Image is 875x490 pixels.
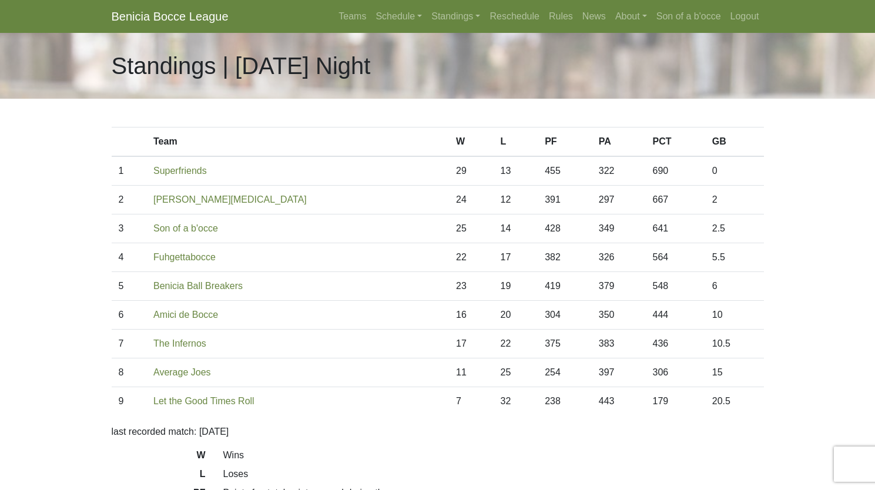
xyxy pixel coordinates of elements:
[705,243,764,272] td: 5.5
[449,186,494,214] td: 24
[494,243,538,272] td: 17
[538,214,592,243] td: 428
[538,127,592,157] th: PF
[112,186,147,214] td: 2
[112,301,147,330] td: 6
[449,301,494,330] td: 16
[427,5,485,28] a: Standings
[112,358,147,387] td: 8
[538,330,592,358] td: 375
[449,272,494,301] td: 23
[645,214,705,243] td: 641
[705,186,764,214] td: 2
[726,5,764,28] a: Logout
[494,214,538,243] td: 14
[494,330,538,358] td: 22
[494,127,538,157] th: L
[153,281,243,291] a: Benicia Ball Breakers
[538,186,592,214] td: 391
[592,156,646,186] td: 322
[578,5,611,28] a: News
[153,338,206,348] a: The Infernos
[538,387,592,416] td: 238
[334,5,371,28] a: Teams
[112,425,764,439] p: last recorded match: [DATE]
[494,387,538,416] td: 32
[592,330,646,358] td: 383
[592,358,646,387] td: 397
[592,214,646,243] td: 349
[103,467,214,486] dt: L
[214,467,773,481] dd: Loses
[645,387,705,416] td: 179
[112,243,147,272] td: 4
[153,396,254,406] a: Let the Good Times Roll
[153,310,218,320] a: Amici de Bocce
[592,127,646,157] th: PA
[705,330,764,358] td: 10.5
[705,387,764,416] td: 20.5
[112,52,371,80] h1: Standings | [DATE] Night
[592,186,646,214] td: 297
[214,448,773,462] dd: Wins
[705,127,764,157] th: GB
[371,5,427,28] a: Schedule
[705,301,764,330] td: 10
[146,127,449,157] th: Team
[112,214,147,243] td: 3
[705,272,764,301] td: 6
[538,358,592,387] td: 254
[153,252,216,262] a: Fuhgettabocce
[645,186,705,214] td: 667
[112,156,147,186] td: 1
[705,156,764,186] td: 0
[449,387,494,416] td: 7
[645,243,705,272] td: 564
[645,301,705,330] td: 444
[645,330,705,358] td: 436
[112,5,229,28] a: Benicia Bocce League
[611,5,652,28] a: About
[494,272,538,301] td: 19
[449,214,494,243] td: 25
[153,367,211,377] a: Average Joes
[449,156,494,186] td: 29
[112,272,147,301] td: 5
[449,358,494,387] td: 11
[705,358,764,387] td: 15
[538,301,592,330] td: 304
[103,448,214,467] dt: W
[645,156,705,186] td: 690
[153,223,218,233] a: Son of a b'occe
[652,5,726,28] a: Son of a b'occe
[645,358,705,387] td: 306
[494,186,538,214] td: 12
[592,272,646,301] td: 379
[538,156,592,186] td: 455
[112,387,147,416] td: 9
[153,166,207,176] a: Superfriends
[592,243,646,272] td: 326
[153,194,307,204] a: [PERSON_NAME][MEDICAL_DATA]
[645,272,705,301] td: 548
[112,330,147,358] td: 7
[544,5,578,28] a: Rules
[494,301,538,330] td: 20
[538,272,592,301] td: 419
[645,127,705,157] th: PCT
[592,301,646,330] td: 350
[592,387,646,416] td: 443
[494,156,538,186] td: 13
[538,243,592,272] td: 382
[449,127,494,157] th: W
[449,330,494,358] td: 17
[705,214,764,243] td: 2.5
[449,243,494,272] td: 22
[485,5,544,28] a: Reschedule
[494,358,538,387] td: 25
